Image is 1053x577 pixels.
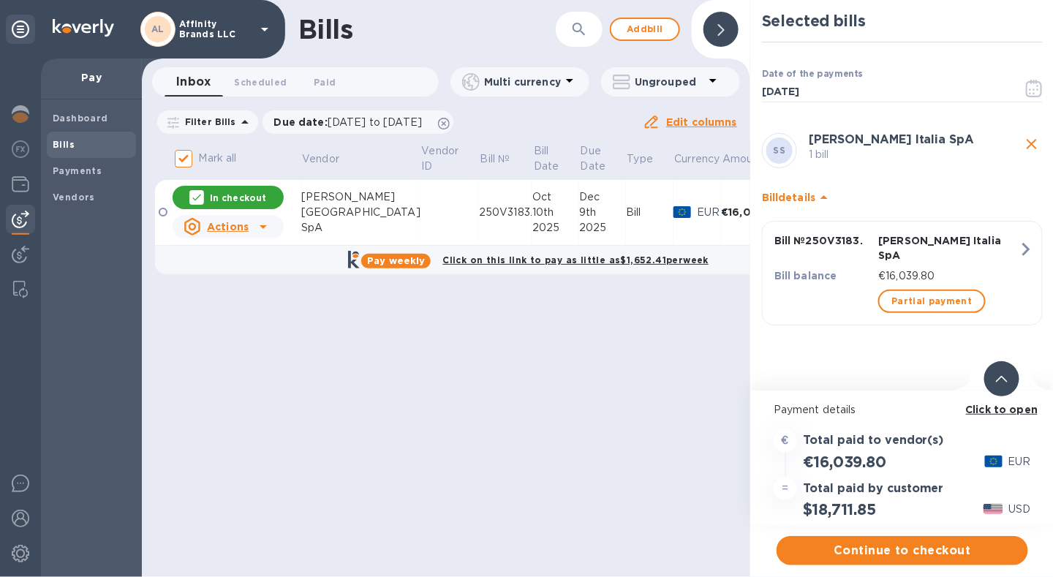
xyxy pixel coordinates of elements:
p: Mark all [199,151,237,166]
button: close [1021,133,1043,155]
img: Wallets [12,176,29,193]
p: EUR [697,205,721,220]
div: Unpin categories [6,15,35,44]
div: [GEOGRAPHIC_DATA] [301,205,420,220]
p: Due Date [581,143,606,174]
b: Click on this link to pay as little as $1,652.41 per week [442,254,709,265]
p: Affinity Brands LLC [179,19,252,39]
b: Click to open [966,404,1038,415]
p: Pay [53,70,130,85]
p: [PERSON_NAME] Italia SpA [878,233,1018,263]
span: Vendor [302,151,358,167]
div: Oct [532,189,579,205]
span: Vendor ID [422,143,478,174]
p: Filter Bills [179,116,236,128]
img: Foreign exchange [12,140,29,158]
p: USD [1009,502,1031,517]
p: 1 bill [809,147,1021,162]
img: Logo [53,19,114,37]
b: AL [151,23,165,34]
span: Type [627,151,673,167]
p: Amount [722,151,763,167]
p: Bill Date [534,143,559,174]
p: Ungrouped [635,75,704,89]
span: Amount [722,151,782,167]
h3: Total paid to vendor(s) [803,434,944,448]
span: Inbox [176,72,211,92]
u: Actions [207,221,249,233]
div: 250V3183. [479,205,532,220]
b: [PERSON_NAME] Italia SpA [809,132,975,146]
p: Bill № [480,151,510,167]
h3: Total paid by customer [803,482,944,496]
p: Payment details [774,402,1031,418]
h1: Bills [298,14,352,45]
span: Bill № [480,151,529,167]
b: SS [774,145,786,156]
div: €16,039.80 [721,205,784,219]
p: Multi currency [484,75,561,89]
span: Paid [314,75,336,90]
span: [DATE] to [DATE] [328,116,422,128]
p: €16,039.80 [878,268,1018,284]
p: Bill № 250V3183. [774,233,872,248]
div: 2025 [532,220,579,235]
button: Partial payment [878,290,985,313]
p: Bill balance [774,268,872,283]
div: Billdetails [762,174,1043,221]
b: Bills [53,139,75,150]
label: Date of the payments [762,70,863,79]
div: 9th [579,205,626,220]
u: Edit columns [666,116,737,128]
b: Bill details [762,192,815,203]
p: Vendor [302,151,339,167]
div: 2025 [579,220,626,235]
button: Bill №250V3183.[PERSON_NAME] Italia SpABill balance€16,039.80Partial payment [762,221,1043,325]
p: Type [627,151,654,167]
p: Vendor ID [422,143,459,174]
span: Add bill [623,20,667,38]
div: = [774,477,797,500]
div: Dec [579,189,626,205]
div: Bill [626,205,673,220]
span: Due Date [581,143,625,174]
h2: $18,711.85 [803,500,876,518]
p: Currency [675,151,720,167]
span: Partial payment [891,293,972,310]
p: Due date : [274,115,430,129]
p: EUR [1008,454,1031,469]
b: Dashboard [53,113,108,124]
div: [PERSON_NAME] [301,189,420,205]
h2: Selected bills [762,12,1043,30]
span: Scheduled [234,75,287,90]
h2: €16,039.80 [803,453,886,471]
div: Due date:[DATE] to [DATE] [263,110,454,134]
p: In checkout [210,192,266,204]
b: Vendors [53,192,95,203]
span: Continue to checkout [788,542,1016,559]
strong: € [782,434,789,446]
div: SpA [301,220,420,235]
button: Addbill [610,18,680,41]
b: Pay weekly [367,255,425,266]
b: Payments [53,165,102,176]
button: Continue to checkout [777,536,1028,565]
div: 10th [532,205,579,220]
span: Bill Date [534,143,578,174]
img: USD [984,504,1003,514]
